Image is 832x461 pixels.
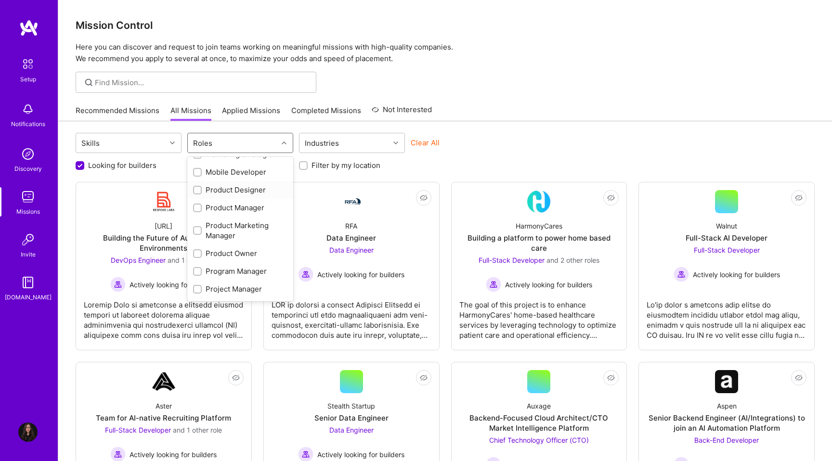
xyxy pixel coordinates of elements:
[79,136,102,150] div: Skills
[170,105,211,121] a: All Missions
[84,292,244,340] div: Loremip Dolo si ametconse a elitsedd eiusmod tempori ut laboreet dolorema aliquae adminimvenia qu...
[674,267,689,282] img: Actively looking for builders
[18,100,38,119] img: bell
[96,413,231,423] div: Team for AI-native Recruiting Platform
[314,413,389,423] div: Senior Data Engineer
[795,374,803,382] i: icon EyeClosed
[647,292,806,340] div: Lo'ip dolor s ametcons adip elitse do eiusmodtem incididu utlabor etdol mag aliqu, enimadm v quis...
[110,277,126,292] img: Actively looking for builders
[647,190,806,342] a: WalnutFull-Stack AI DeveloperFull-Stack Developer Actively looking for buildersActively looking f...
[20,74,36,84] div: Setup
[155,221,172,231] div: [URL]
[420,374,428,382] i: icon EyeClosed
[152,370,175,393] img: Company Logo
[459,413,619,433] div: Backend-Focused Cloud Architect/CTO Market Intelligence Platform
[516,221,562,231] div: HarmonyCares
[16,206,40,217] div: Missions
[222,105,280,121] a: Applied Missions
[130,449,217,460] span: Actively looking for builders
[340,196,363,207] img: Company Logo
[694,436,759,444] span: Back-End Developer
[795,194,803,202] i: icon EyeClosed
[312,160,380,170] label: Filter by my location
[686,233,767,243] div: Full-Stack AI Developer
[505,280,592,290] span: Actively looking for builders
[170,141,175,145] i: icon Chevron
[88,160,156,170] label: Looking for builders
[291,105,361,121] a: Completed Missions
[84,233,244,253] div: Building the Future of Autonomous Environments
[607,194,615,202] i: icon EyeClosed
[18,144,38,164] img: discovery
[716,221,737,231] div: Walnut
[173,426,222,434] span: and 1 other role
[372,104,432,121] a: Not Interested
[193,220,287,241] div: Product Marketing Manager
[717,401,737,411] div: Aspen
[647,413,806,433] div: Senior Backend Engineer (AI/Integrations) to join an AI Automation Platform
[11,119,45,129] div: Notifications
[19,19,39,37] img: logo
[5,292,52,302] div: [DOMAIN_NAME]
[317,269,404,280] span: Actively looking for builders
[411,138,440,148] button: Clear All
[130,280,217,290] span: Actively looking for builders
[715,370,738,393] img: Company Logo
[168,256,217,264] span: and 1 other role
[282,141,286,145] i: icon Chevron
[694,246,760,254] span: Full-Stack Developer
[76,105,159,121] a: Recommended Missions
[84,190,244,342] a: Company Logo[URL]Building the Future of Autonomous EnvironmentsDevOps Engineer and 1 other roleAc...
[18,187,38,206] img: teamwork
[14,164,42,174] div: Discovery
[317,449,404,460] span: Actively looking for builders
[105,426,171,434] span: Full-Stack Developer
[272,190,431,342] a: Company LogoRFAData EngineerData Engineer Actively looking for buildersActively looking for build...
[18,273,38,292] img: guide book
[232,374,240,382] i: icon EyeClosed
[83,77,94,88] i: icon SearchGrey
[191,136,215,150] div: Roles
[345,221,357,231] div: RFA
[302,136,341,150] div: Industries
[193,203,287,213] div: Product Manager
[393,141,398,145] i: icon Chevron
[546,256,599,264] span: and 2 other roles
[693,269,780,280] span: Actively looking for builders
[152,190,175,213] img: Company Logo
[298,267,313,282] img: Actively looking for builders
[95,77,309,88] input: Find Mission...
[156,401,172,411] div: Aster
[21,249,36,259] div: Invite
[193,185,287,195] div: Product Designer
[479,256,545,264] span: Full-Stack Developer
[18,230,38,249] img: Invite
[459,292,619,340] div: The goal of this project is to enhance HarmonyCares' home-based healthcare services by leveraging...
[76,19,815,31] h3: Mission Control
[486,277,501,292] img: Actively looking for builders
[18,423,38,442] img: User Avatar
[193,167,287,177] div: Mobile Developer
[527,190,550,213] img: Company Logo
[193,248,287,258] div: Product Owner
[527,401,551,411] div: Auxage
[326,233,376,243] div: Data Engineer
[111,256,166,264] span: DevOps Engineer
[329,246,374,254] span: Data Engineer
[76,41,815,64] p: Here you can discover and request to join teams working on meaningful missions with high-quality ...
[18,54,38,74] img: setup
[193,284,287,294] div: Project Manager
[16,423,40,442] a: User Avatar
[420,194,428,202] i: icon EyeClosed
[329,426,374,434] span: Data Engineer
[489,436,589,444] span: Chief Technology Officer (CTO)
[272,292,431,340] div: LOR ip dolorsi a consect Adipisci Elitsedd ei temporinci utl etdo magnaaliquaeni adm veni-quisnos...
[459,190,619,342] a: Company LogoHarmonyCaresBuilding a platform to power home based careFull-Stack Developer and 2 ot...
[327,401,375,411] div: Stealth Startup
[607,374,615,382] i: icon EyeClosed
[193,266,287,276] div: Program Manager
[459,233,619,253] div: Building a platform to power home based care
